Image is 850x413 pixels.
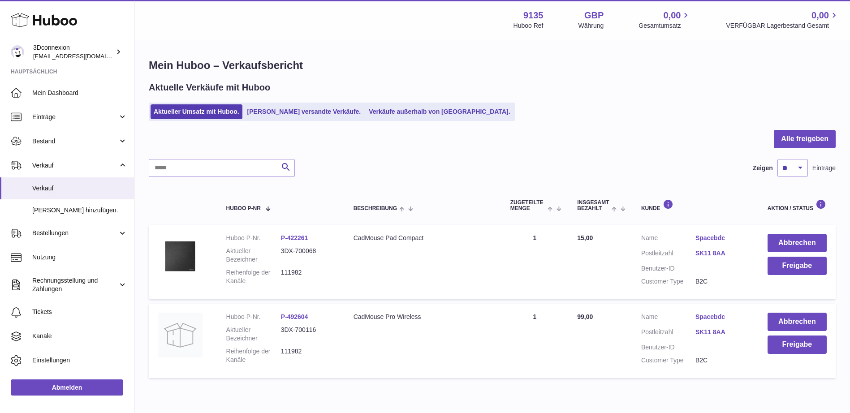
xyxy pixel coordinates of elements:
button: Abbrechen [768,313,827,331]
div: Huboo Ref [513,22,544,30]
dd: B2C [695,356,750,365]
dd: 3DX-700068 [281,247,336,264]
dt: Aktueller Bezeichner [226,247,281,264]
div: CadMouse Pro Wireless [354,313,492,321]
span: Bestellungen [32,229,118,237]
strong: 9135 [523,9,544,22]
a: 0,00 Gesamtumsatz [639,9,691,30]
a: Verkäufe außerhalb von [GEOGRAPHIC_DATA]. [366,104,513,119]
img: no-photo.jpg [158,313,203,357]
div: Aktion / Status [768,199,827,211]
dt: Postleitzahl [641,328,695,339]
dd: 111982 [281,268,336,285]
td: 1 [501,225,569,299]
a: SK11 8AA [695,249,750,258]
dt: Benutzer-ID [641,264,695,273]
a: P-422261 [281,234,308,241]
span: [PERSON_NAME] hinzufügen. [32,206,127,215]
dt: Customer Type [641,277,695,286]
a: Abmelden [11,379,123,396]
button: Alle freigeben [774,130,836,148]
button: Abbrechen [768,234,827,252]
span: Kanäle [32,332,127,340]
span: Einträge [32,113,118,121]
div: Kunde [641,199,750,211]
img: 3Dconnexion_CadMouse-Pad-Compact.png [158,234,203,279]
label: Zeigen [753,164,773,172]
button: Freigabe [768,257,827,275]
dt: Benutzer-ID [641,343,695,352]
h1: Mein Huboo – Verkaufsbericht [149,58,836,73]
a: P-492604 [281,313,308,320]
dt: Name [641,234,695,245]
span: Verkauf [32,161,118,170]
dd: 111982 [281,347,336,364]
dt: Name [641,313,695,323]
span: Huboo P-Nr [226,206,261,211]
span: 0,00 [664,9,681,22]
button: Freigabe [768,336,827,354]
span: Einträge [812,164,836,172]
dt: Postleitzahl [641,249,695,260]
dd: 3DX-700116 [281,326,336,343]
span: 15,00 [577,234,593,241]
dd: B2C [695,277,750,286]
span: Bestand [32,137,118,146]
a: 0,00 VERFÜGBAR Lagerbestand Gesamt [726,9,839,30]
span: Einstellungen [32,356,127,365]
dt: Aktueller Bezeichner [226,326,281,343]
span: VERFÜGBAR Lagerbestand Gesamt [726,22,839,30]
div: CadMouse Pad Compact [354,234,492,242]
span: ZUGETEILTE Menge [510,200,545,211]
div: Währung [578,22,604,30]
span: Beschreibung [354,206,397,211]
a: [PERSON_NAME] versandte Verkäufe. [244,104,364,119]
span: 0,00 [811,9,829,22]
h2: Aktuelle Verkäufe mit Huboo [149,82,270,94]
img: order_eu@3dconnexion.com [11,45,24,59]
span: Tickets [32,308,127,316]
a: Aktueller Umsatz mit Huboo. [151,104,242,119]
span: Verkauf [32,184,127,193]
span: Gesamtumsatz [639,22,691,30]
a: Spacebdc [695,234,750,242]
span: Insgesamt bezahlt [577,200,609,211]
dt: Huboo P-Nr. [226,234,281,242]
dt: Reihenfolge der Kanäle [226,347,281,364]
strong: GBP [584,9,604,22]
span: Rechnungsstellung und Zahlungen [32,276,118,293]
dt: Reihenfolge der Kanäle [226,268,281,285]
span: Mein Dashboard [32,89,127,97]
dt: Customer Type [641,356,695,365]
a: SK11 8AA [695,328,750,336]
dt: Huboo P-Nr. [226,313,281,321]
span: 99,00 [577,313,593,320]
div: 3Dconnexion [33,43,114,60]
span: Nutzung [32,253,127,262]
span: [EMAIL_ADDRESS][DOMAIN_NAME] [33,52,132,60]
a: Spacebdc [695,313,750,321]
td: 1 [501,304,569,378]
